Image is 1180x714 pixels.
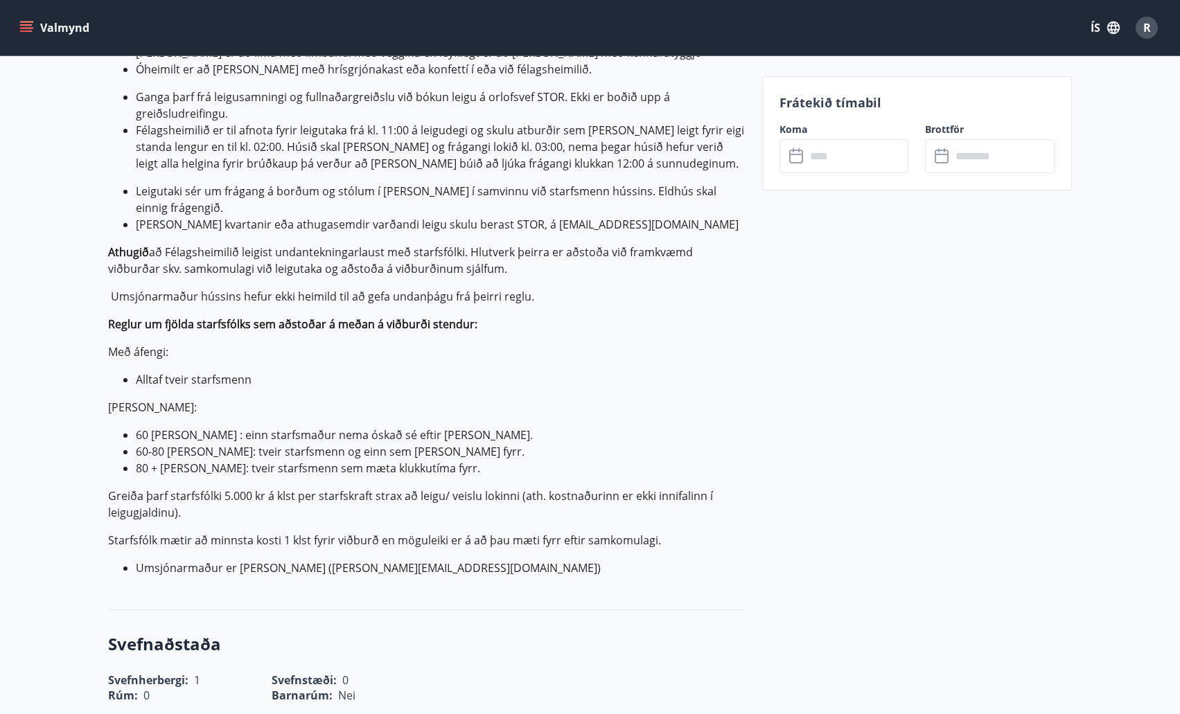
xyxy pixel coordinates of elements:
li: 80 + [PERSON_NAME]: tveir starfsmenn sem mæta klukkutíma fyrr. [136,460,746,476]
h3: Svefnaðstaða [108,632,746,656]
p: Greiða þarf starfsfólki 5.000 kr á klst per starfskraft strax að leigu/ veislu lokinni (ath. kost... [108,488,746,521]
li: Félagsheimilið er til afnota fyrir leigutaka frá kl. 11:00 á leigudegi og skulu atburðir sem [PER... [136,122,746,172]
p: [PERSON_NAME]: [108,399,746,416]
button: menu [17,15,95,40]
p: Með áfengi: [108,343,746,360]
li: Óheimilt er að [PERSON_NAME] með hrísgrjónakast eða konfettí í eða við félagsheimilið. [136,61,746,78]
p: Frátekið tímabil [780,93,1055,111]
span: Nei [338,688,355,703]
li: Umsjónarmaður er [PERSON_NAME] ([PERSON_NAME][EMAIL_ADDRESS][DOMAIN_NAME]​) [136,560,746,576]
button: ÍS [1083,15,1127,40]
button: R [1130,11,1163,44]
strong: Athugið [108,244,149,260]
span: 0 [143,688,150,703]
label: Brottför [925,123,1055,136]
p: ​ Umsjónarmaður hússins hefur ekki heimild til að gefa undanþágu frá þeirri reglu. [108,288,746,305]
p: að Félagsheimilið leigist undantekningarlaust með starfsfólki. Hlutverk þeirra er aðstoða við fra... [108,244,746,277]
li: 60-80 [PERSON_NAME]: tveir starfsmenn og einn sem [PERSON_NAME] fyrr. [136,443,746,460]
li: 60 [PERSON_NAME] : einn starfsmaður nema óskað sé eftir [PERSON_NAME]. [136,427,746,443]
li: Alltaf tveir starfsmenn [136,371,746,388]
li: Ganga þarf frá leigusamningi og fullnaðargreiðslu við bókun leigu á orlofsvef STOR. Ekki er boðið... [136,89,746,122]
span: Rúm : [108,688,138,703]
span: Barnarúm : [272,688,333,703]
p: Starfsfólk mætir að minnsta kosti 1 klst fyrir viðburð en möguleiki er á að þau mæti fyrr eftir s... [108,532,746,548]
strong: Reglur um fjölda starfsfólks sem aðstoðar á meðan á viðburði stendur: [108,316,477,332]
span: R [1143,20,1151,35]
li: [PERSON_NAME] kvartanir eða athugasemdir varðandi leigu skulu berast STOR, á [EMAIL_ADDRESS][DOMA... [136,216,746,233]
li: Leigutaki sér um frágang á borðum og stólum í [PERSON_NAME] í samvinnu við starfsmenn hússins. El... [136,183,746,216]
label: Koma [780,123,909,136]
